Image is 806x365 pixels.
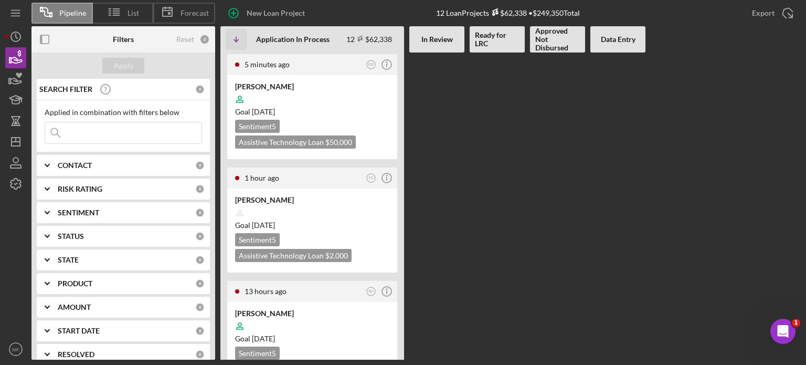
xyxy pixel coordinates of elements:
div: 0 [195,161,205,170]
div: 0 [199,34,210,45]
a: 5 minutes agoEW[PERSON_NAME]Goal [DATE]Sentiment5Assistive Technology Loan $50,000 [226,53,399,161]
div: 0 [195,232,205,241]
div: Apply [114,58,133,74]
span: $2,000 [325,251,348,260]
text: MF [368,289,373,293]
div: [PERSON_NAME] [235,195,389,205]
div: 12 $62,338 [346,35,392,44]
b: Data Entry [601,35,635,44]
iframe: Intercom live chat [770,319,796,344]
text: FC [369,176,374,180]
text: MF [12,347,19,352]
div: $62,338 [489,8,527,17]
button: Export [741,3,801,24]
div: 0 [195,279,205,288]
b: SENTIMENT [58,208,99,217]
span: List [128,9,139,17]
div: 0 [195,208,205,217]
div: [PERSON_NAME] [235,81,389,92]
b: Ready for LRC [475,31,519,48]
div: Sentiment 5 [235,120,280,133]
b: START DATE [58,327,100,335]
b: Approved Not Disbursed [535,27,580,52]
time: 2025-09-03 18:57 [245,60,290,69]
div: New Loan Project [247,3,305,24]
time: 10/03/2025 [252,334,275,343]
div: Assistive Technology Loan [235,135,356,149]
div: 0 [195,184,205,194]
div: 0 [195,303,205,312]
b: AMOUNT [58,303,91,311]
div: [PERSON_NAME] [235,308,389,319]
div: Sentiment 5 [235,233,280,246]
text: EW [368,62,374,66]
span: Goal [235,107,275,116]
div: 0 [195,255,205,265]
button: MF [364,285,378,299]
button: MF [5,339,26,360]
b: STATE [58,256,79,264]
time: 2025-09-03 17:48 [245,173,279,182]
button: FC [364,171,378,185]
a: 1 hour agoFC[PERSON_NAME]Goal [DATE]Sentiment5Assistive Technology Loan $2,000 [226,166,399,274]
time: 10/02/2025 [252,107,275,116]
div: Assistive Technology Loan [235,249,352,262]
button: New Loan Project [220,3,315,24]
time: 2025-09-03 06:18 [245,287,287,296]
div: Sentiment 5 [235,347,280,360]
div: 0 [195,326,205,336]
span: Goal [235,221,275,230]
span: $50,000 [325,138,352,147]
b: CONTACT [58,161,92,170]
span: Goal [235,334,275,343]
div: Applied in combination with filters below [45,108,202,117]
button: EW [364,58,378,72]
b: SEARCH FILTER [39,85,92,93]
div: 12 Loan Projects • $249,350 Total [436,8,580,17]
span: 1 [792,319,800,327]
b: STATUS [58,232,84,241]
b: RESOLVED [58,350,94,359]
div: Export [752,3,775,24]
b: PRODUCT [58,279,92,288]
time: 10/03/2025 [252,221,275,230]
span: Forecast [181,9,209,17]
b: In Review [421,35,453,44]
b: RISK RATING [58,185,102,193]
div: 0 [195,350,205,359]
div: 0 [195,85,205,94]
button: Apply [102,58,144,74]
span: Pipeline [59,9,86,17]
b: Application In Process [256,35,330,44]
b: Filters [113,35,134,44]
div: Reset [176,35,194,44]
